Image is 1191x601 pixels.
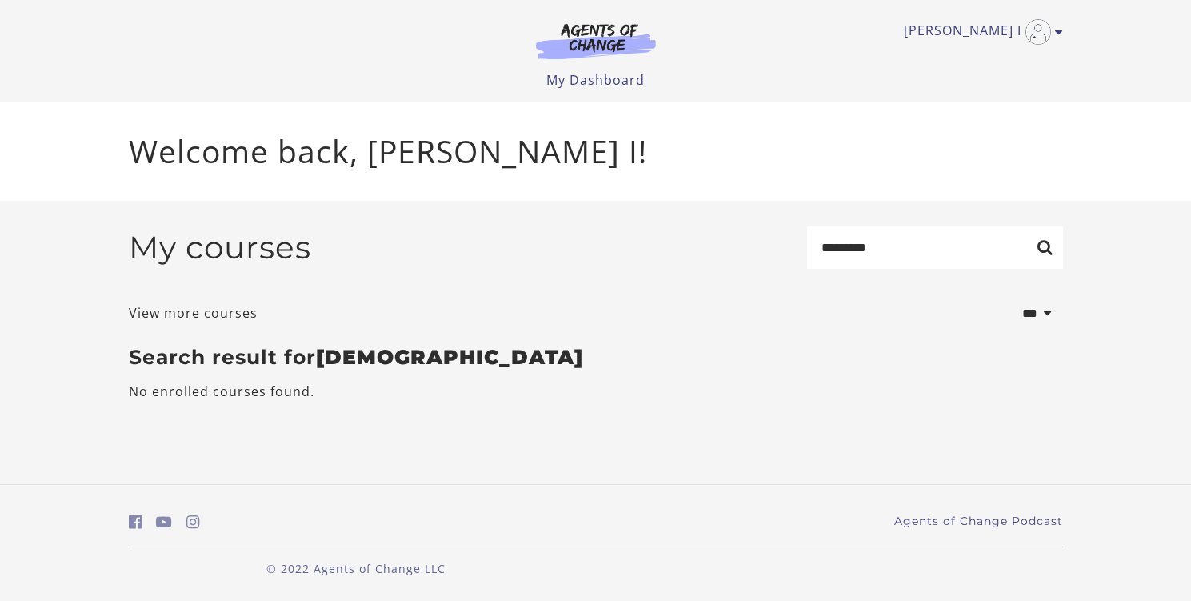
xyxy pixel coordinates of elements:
h3: Search result for [129,345,1063,369]
a: https://www.instagram.com/agentsofchangeprep/ (Open in a new window) [186,511,200,534]
p: © 2022 Agents of Change LLC [129,560,583,577]
a: Agents of Change Podcast [894,513,1063,530]
a: https://www.facebook.com/groups/aswbtestprep (Open in a new window) [129,511,142,534]
p: Welcome back, [PERSON_NAME] I! [129,128,1063,175]
img: Agents of Change Logo [519,22,673,59]
a: Toggle menu [904,19,1055,45]
a: https://www.youtube.com/c/AgentsofChangeTestPrepbyMeaganMitchell (Open in a new window) [156,511,172,534]
a: My Dashboard [546,71,645,89]
a: View more courses [129,303,258,323]
strong: [DEMOGRAPHIC_DATA] [316,345,583,369]
i: https://www.instagram.com/agentsofchangeprep/ (Open in a new window) [186,515,200,530]
i: https://www.facebook.com/groups/aswbtestprep (Open in a new window) [129,515,142,530]
i: https://www.youtube.com/c/AgentsofChangeTestPrepbyMeaganMitchell (Open in a new window) [156,515,172,530]
h2: My courses [129,229,311,266]
p: No enrolled courses found. [129,382,1063,401]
